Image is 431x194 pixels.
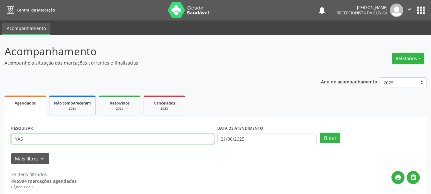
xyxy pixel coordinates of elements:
span: Não compareceram [54,100,91,106]
span: Cancelados [154,100,175,106]
a: Acompanhamento [2,23,50,35]
div: 35 itens filtrados [11,171,77,178]
span: Central de Marcação [17,7,55,13]
i:  [406,6,413,13]
label: PESQUISAR [11,124,33,134]
button: Relatórios [392,53,424,64]
p: Ano de acompanhamento [321,77,377,85]
label: DATA DE ATENDIMENTO [217,124,263,134]
span: Resolvidos [110,100,130,106]
img: img [390,4,403,17]
button: Mais filtroskeyboard_arrow_down [11,153,49,164]
p: Acompanhe a situação das marcações correntes e finalizadas [4,59,300,66]
p: Acompanhamento [4,43,300,59]
i:  [410,174,417,181]
i: print [395,174,402,181]
button: Filtrar [320,133,340,144]
div: 2025 [54,106,91,111]
span: Recepcionista da clínica [337,10,388,16]
div: Página 1 de 3 [11,184,77,190]
i: keyboard_arrow_down [39,155,46,162]
button:  [407,171,420,184]
span: Agendados [15,100,36,106]
button:  [403,4,415,17]
input: Selecione um intervalo [217,134,317,144]
strong: 5904 marcações agendadas [17,178,77,184]
div: 2025 [104,106,136,111]
button: print [391,171,405,184]
button: apps [415,5,427,16]
div: [PERSON_NAME] [337,5,388,10]
input: Nome, CNS [11,134,214,144]
button: notifications [317,6,326,15]
div: 2025 [148,106,180,111]
div: de [11,178,77,184]
a: Central de Marcação [4,5,55,15]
